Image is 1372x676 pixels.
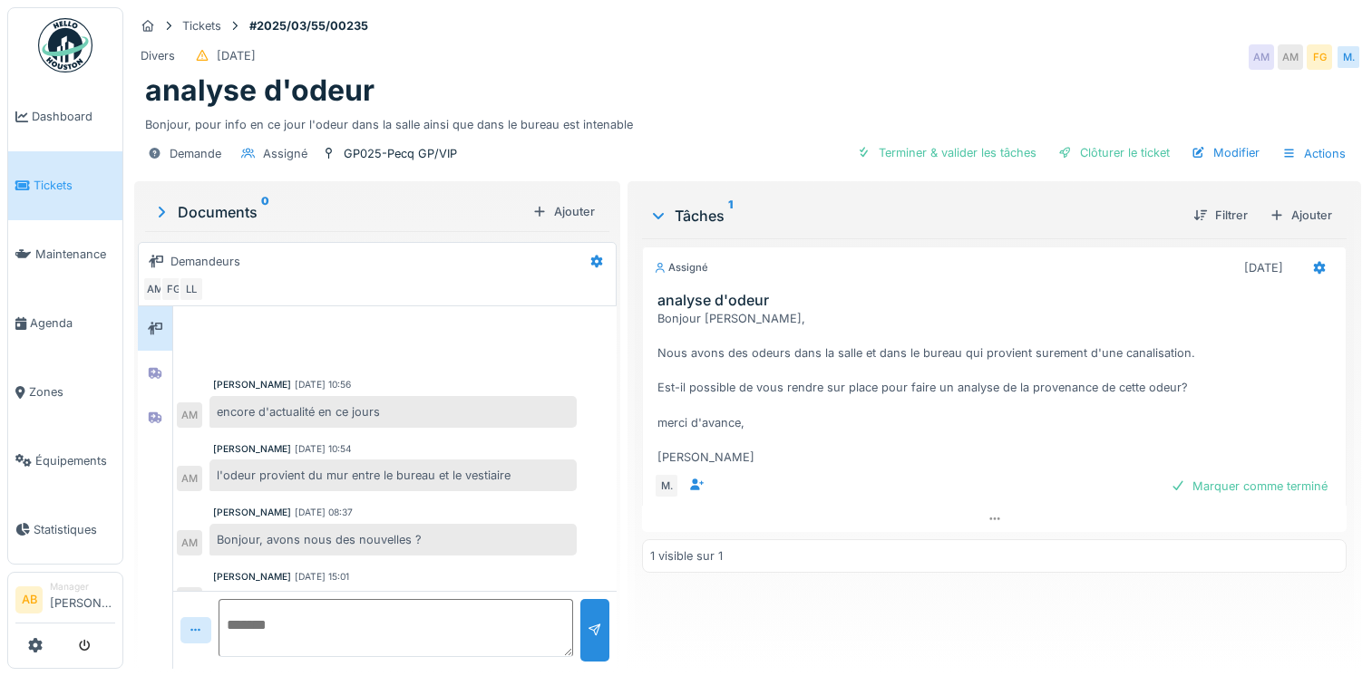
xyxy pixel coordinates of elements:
[182,17,221,34] div: Tickets
[50,580,115,619] li: [PERSON_NAME]
[152,201,525,223] div: Documents
[1278,44,1303,70] div: AM
[850,140,1044,165] div: Terminer & valider les tâches
[649,205,1179,227] div: Tâches
[209,524,577,555] div: Bonjour, avons nous des nouvelles ?
[50,580,115,594] div: Manager
[213,378,291,391] div: [PERSON_NAME]
[261,201,269,223] sup: 0
[8,82,122,151] a: Dashboard
[177,587,202,613] div: AM
[177,530,202,555] div: AM
[295,506,353,519] div: [DATE] 08:37
[34,521,115,538] span: Statistiques
[1186,203,1255,227] div: Filtrer
[142,276,168,302] div: AM
[170,253,240,270] div: Demandeurs
[1249,44,1274,70] div: AM
[177,466,202,491] div: AM
[32,108,115,125] span: Dashboard
[145,109,1350,133] div: Bonjour, pour info en ce jour l'odeur dans la salle ainsi que dans le bureau est intenable
[35,452,115,469] span: Équipements
[213,570,291,584] div: [PERSON_NAME]
[1244,259,1283,276] div: [DATE]
[8,220,122,289] a: Maintenance
[657,310,1338,467] div: Bonjour [PERSON_NAME], Nous avons des odeurs dans la salle et dans le bureau qui provient suremen...
[209,459,577,491] div: l'odeur provient du mur entre le bureau et le vestiaire
[8,289,122,358] a: Agenda
[145,73,375,108] h1: analyse d'odeur
[263,145,307,162] div: Assigné
[295,442,352,456] div: [DATE] 10:54
[15,580,115,623] a: AB Manager[PERSON_NAME]
[1262,203,1339,227] div: Ajouter
[141,47,175,64] div: Divers
[295,378,351,391] div: [DATE] 10:56
[650,547,723,565] div: 1 visible sur 1
[34,177,115,194] span: Tickets
[242,17,375,34] strong: #2025/03/55/00235
[177,402,202,428] div: AM
[1184,140,1267,165] div: Modifier
[1051,140,1177,165] div: Clôturer le ticket
[8,358,122,427] a: Zones
[657,292,1338,309] h3: analyse d'odeur
[29,383,115,401] span: Zones
[654,260,708,275] div: Assigné
[8,151,122,220] a: Tickets
[35,246,115,263] span: Maintenance
[213,442,291,456] div: [PERSON_NAME]
[295,570,349,584] div: [DATE] 15:01
[1274,140,1354,167] div: Actions
[213,506,291,519] div: [PERSON_NAME]
[170,145,221,162] div: Demande
[1336,44,1361,70] div: M.
[728,205,733,227] sup: 1
[209,396,577,428] div: encore d'actualité en ce jours
[654,473,679,498] div: M.
[344,145,457,162] div: GP025-Pecq GP/VIP
[217,47,256,64] div: [DATE]
[30,314,115,332] span: Agenda
[38,18,92,72] img: Badge_color-CXgf-gQk.svg
[8,426,122,495] a: Équipements
[8,495,122,564] a: Statistiques
[525,199,602,224] div: Ajouter
[1163,474,1335,498] div: Marquer comme terminé
[179,276,204,302] div: LL
[161,276,186,302] div: FG
[15,586,43,613] li: AB
[1307,44,1332,70] div: FG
